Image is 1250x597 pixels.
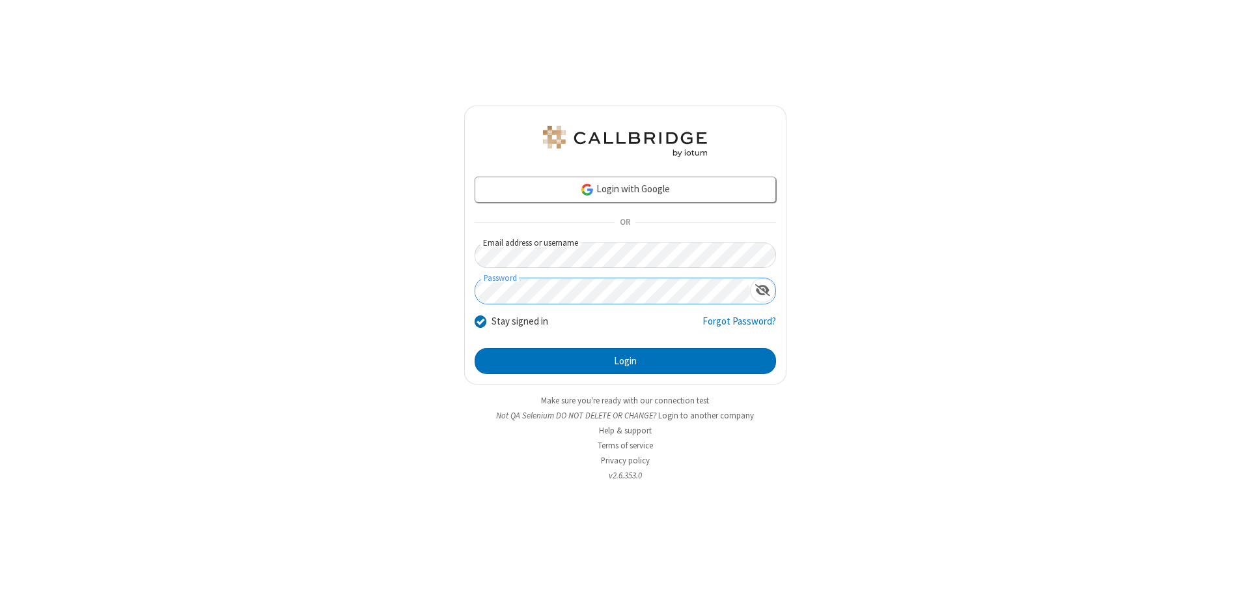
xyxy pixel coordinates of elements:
img: google-icon.png [580,182,594,197]
input: Password [475,278,750,304]
a: Help & support [599,425,652,436]
a: Make sure you're ready with our connection test [541,395,709,406]
span: OR [615,214,635,232]
button: Login [475,348,776,374]
a: Terms of service [598,440,653,451]
input: Email address or username [475,242,776,268]
a: Privacy policy [601,455,650,466]
a: Forgot Password? [702,314,776,339]
div: Show password [750,278,775,302]
li: Not QA Selenium DO NOT DELETE OR CHANGE? [464,409,786,422]
button: Login to another company [658,409,754,422]
img: QA Selenium DO NOT DELETE OR CHANGE [540,126,710,157]
label: Stay signed in [492,314,548,329]
li: v2.6.353.0 [464,469,786,482]
a: Login with Google [475,177,776,203]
